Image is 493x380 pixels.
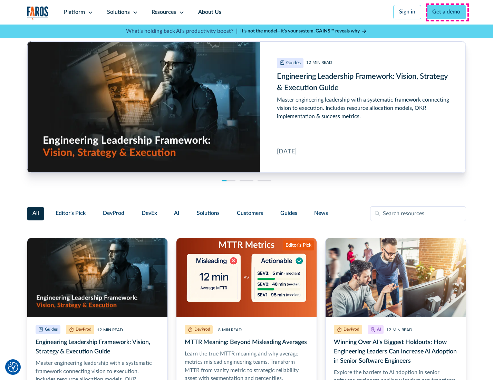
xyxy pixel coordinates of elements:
form: Filter Form [27,206,466,221]
p: What's holding back AI's productivity boost? | [126,27,238,36]
img: Illustration of misleading vs. actionable MTTR metrics [176,238,317,317]
span: News [314,209,328,218]
a: Sign in [393,5,421,19]
img: Revisit consent button [8,362,18,372]
span: All [32,209,39,218]
span: Solutions [197,209,220,218]
span: AI [174,209,180,218]
span: Editor's Pick [56,209,86,218]
div: Solutions [107,8,130,17]
img: Realistic image of an engineering leader at work [27,41,260,172]
a: home [27,6,49,20]
button: Cookie Settings [8,362,18,372]
input: Search resources [370,206,466,221]
span: DevEx [142,209,157,218]
span: Customers [237,209,263,218]
strong: It’s not the model—it’s your system. GAINS™ reveals why [240,29,360,34]
a: It’s not the model—it’s your system. GAINS™ reveals why [240,28,367,35]
div: Platform [64,8,85,17]
div: Resources [152,8,176,17]
img: Realistic image of an engineering leader at work [27,238,167,317]
a: Get a demo [427,5,466,19]
img: two male senior software developers looking at computer screens in a busy office [326,238,466,317]
span: DevProd [103,209,124,218]
a: Engineering Leadership Framework: Vision, Strategy & Execution Guide [27,41,466,173]
img: Logo of the analytics and reporting company Faros. [27,6,49,20]
div: cms-link [27,41,466,173]
span: Guides [280,209,297,218]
